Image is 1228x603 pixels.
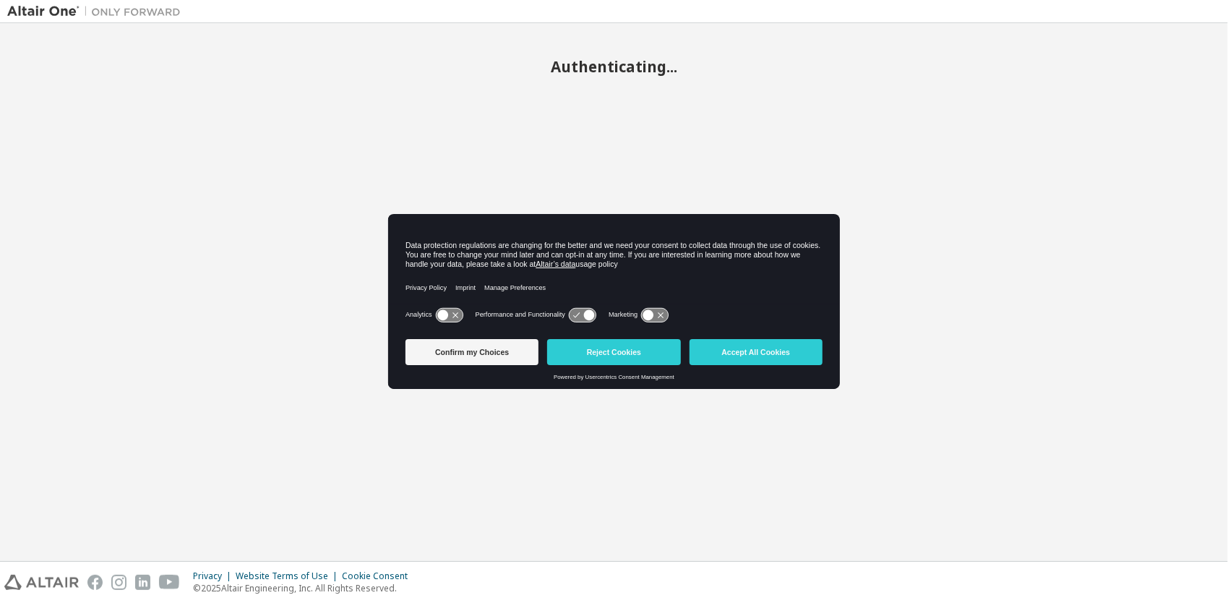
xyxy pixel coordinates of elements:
img: instagram.svg [111,575,126,590]
div: Website Terms of Use [236,570,342,582]
div: Privacy [193,570,236,582]
img: facebook.svg [87,575,103,590]
img: Altair One [7,4,188,19]
img: linkedin.svg [135,575,150,590]
div: Cookie Consent [342,570,416,582]
img: youtube.svg [159,575,180,590]
h2: Authenticating... [7,57,1221,76]
p: © 2025 Altair Engineering, Inc. All Rights Reserved. [193,582,416,594]
img: altair_logo.svg [4,575,79,590]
